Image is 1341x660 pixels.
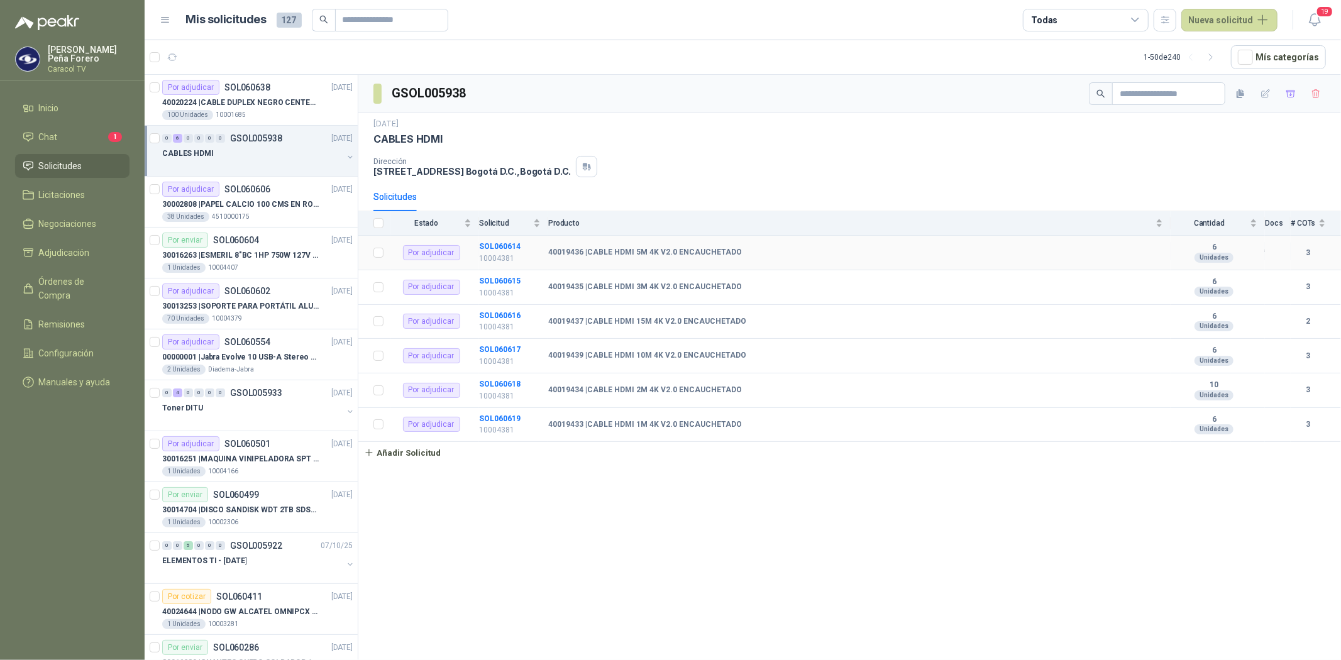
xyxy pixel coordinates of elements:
[479,424,541,436] p: 10004381
[1181,9,1278,31] button: Nueva solicitud
[479,242,521,251] b: SOL060614
[162,487,208,502] div: Por enviar
[403,314,460,329] div: Por adjudicar
[162,517,206,527] div: 1 Unidades
[145,431,358,482] a: Por adjudicarSOL060501[DATE] 30016251 |MAQUINA VINIPELADORA SPT M 10 – 501 Unidades10004166
[1195,287,1233,297] div: Unidades
[479,253,541,265] p: 10004381
[162,541,172,550] div: 0
[1144,47,1221,67] div: 1 - 50 de 240
[162,334,219,349] div: Por adjudicar
[184,388,193,397] div: 0
[216,592,262,601] p: SOL060411
[213,490,259,499] p: SOL060499
[208,365,254,375] p: Diadema-Jabra
[216,134,225,143] div: 0
[39,217,97,231] span: Negociaciones
[1303,9,1326,31] button: 19
[1171,211,1265,236] th: Cantidad
[162,314,209,324] div: 70 Unidades
[162,212,209,222] div: 38 Unidades
[213,643,259,652] p: SOL060286
[331,234,353,246] p: [DATE]
[358,442,1341,463] a: Añadir Solicitud
[162,606,319,618] p: 40024644 | NODO GW ALCATEL OMNIPCX ENTERPRISE SIP
[479,321,541,333] p: 10004381
[373,157,571,166] p: Dirección
[162,640,208,655] div: Por enviar
[1195,390,1233,400] div: Unidades
[184,541,193,550] div: 5
[145,75,358,126] a: Por adjudicarSOL060638[DATE] 40020224 |CABLE DUPLEX NEGRO CENTELSA 2X12 (COLOR NEGRO)100 Unidades...
[39,375,111,389] span: Manuales y ayuda
[1096,89,1105,98] span: search
[162,385,355,426] a: 0 4 0 0 0 0 GSOL005933[DATE] Toner DITU
[331,133,353,145] p: [DATE]
[186,11,267,29] h1: Mis solicitudes
[1291,219,1316,228] span: # COTs
[1031,13,1057,27] div: Todas
[184,134,193,143] div: 0
[548,351,746,361] b: 40019439 | CABLE HDMI 10M 4K V2.0 ENCAUCHETADO
[1265,211,1291,236] th: Docs
[479,345,521,354] b: SOL060617
[162,436,219,451] div: Por adjudicar
[479,287,541,299] p: 10004381
[479,356,541,368] p: 10004381
[15,212,130,236] a: Negociaciones
[162,300,319,312] p: 30013253 | SOPORTE PARA PORTÁTIL ALUMINIO PLEGABLE VTA
[48,45,130,63] p: [PERSON_NAME] Peña Forero
[224,287,270,295] p: SOL060602
[39,130,58,144] span: Chat
[39,346,94,360] span: Configuración
[391,211,479,236] th: Estado
[205,134,214,143] div: 0
[212,314,242,324] p: 10004379
[39,101,59,115] span: Inicio
[15,15,79,30] img: Logo peakr
[403,383,460,398] div: Por adjudicar
[145,228,358,278] a: Por enviarSOL060604[DATE] 30016263 |ESMERIL 8"BC 1HP 750W 127V 3450RPM URREA1 Unidades10004407
[48,65,130,73] p: Caracol TV
[1171,312,1257,322] b: 6
[1195,253,1233,263] div: Unidades
[1316,6,1333,18] span: 19
[162,134,172,143] div: 0
[321,540,353,552] p: 07/10/25
[173,541,182,550] div: 0
[39,317,86,331] span: Remisiones
[230,388,282,397] p: GSOL005933
[331,591,353,603] p: [DATE]
[162,555,246,567] p: ELEMENTOS TI - [DATE]
[1291,316,1326,327] b: 2
[162,504,319,516] p: 30014704 | DISCO SANDISK WDT 2TB SDSSDE61-2T00-G25
[194,388,204,397] div: 0
[331,489,353,501] p: [DATE]
[208,263,238,273] p: 10004407
[194,541,204,550] div: 0
[208,517,238,527] p: 10002306
[548,248,742,258] b: 40019436 | CABLE HDMI 5M 4K V2.0 ENCAUCHETADO
[162,538,355,578] a: 0 0 5 0 0 0 GSOL00592207/10/25 ELEMENTOS TI - [DATE]
[162,351,319,363] p: 00000001 | Jabra Evolve 10 USB-A Stereo HSC200
[331,642,353,654] p: [DATE]
[548,420,742,430] b: 40019433 | CABLE HDMI 1M 4K V2.0 ENCAUCHETADO
[15,341,130,365] a: Configuración
[39,275,118,302] span: Órdenes de Compra
[479,311,521,320] a: SOL060616
[162,402,203,414] p: Toner DITU
[1291,211,1341,236] th: # COTs
[145,584,358,635] a: Por cotizarSOL060411[DATE] 40024644 |NODO GW ALCATEL OMNIPCX ENTERPRISE SIP1 Unidades10003281
[479,414,521,423] b: SOL060619
[15,125,130,149] a: Chat1
[162,466,206,476] div: 1 Unidades
[479,277,521,285] b: SOL060615
[1195,356,1233,366] div: Unidades
[173,388,182,397] div: 4
[15,312,130,336] a: Remisiones
[208,466,238,476] p: 10004166
[162,131,355,171] a: 0 6 0 0 0 0 GSOL005938[DATE] CABLES HDMI
[162,199,319,211] p: 30002808 | PAPEL CALCIO 100 CMS EN ROLLO DE 100 GR
[1291,350,1326,362] b: 3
